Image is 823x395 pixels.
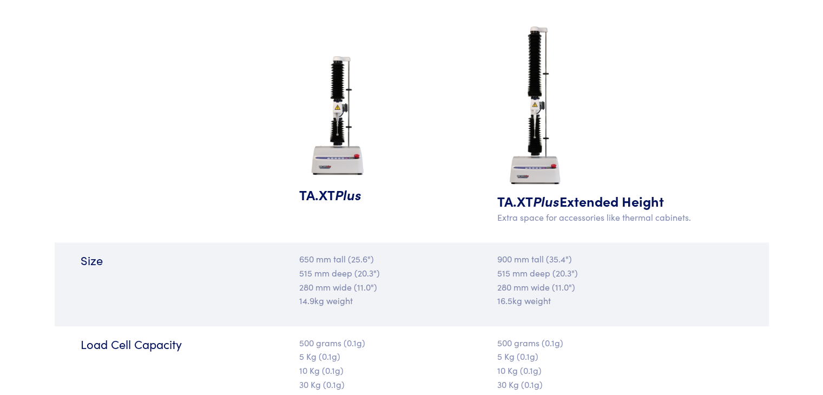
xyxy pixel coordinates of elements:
h6: Load Cell Capacity [81,336,286,353]
span: Plus [533,192,559,210]
img: ta-xt-plus-analyzer.jpg [299,50,377,185]
p: Extra space for accessories like thermal cabinets. [497,210,703,225]
h6: Size [81,252,286,269]
h5: TA.XT Extended Height [497,192,703,210]
p: 900 mm tall (35.4") 515 mm deep (20.3") 280 mm wide (11.0") 16.5kg weight [497,252,703,307]
span: Plus [335,185,361,204]
h5: TA.XT [299,185,405,204]
p: 650 mm tall (25.6") 515 mm deep (20.3") 280 mm wide (11.0") 14.9kg weight [299,252,405,307]
img: ta-xt-plus-extended-height.jpg [497,21,575,192]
